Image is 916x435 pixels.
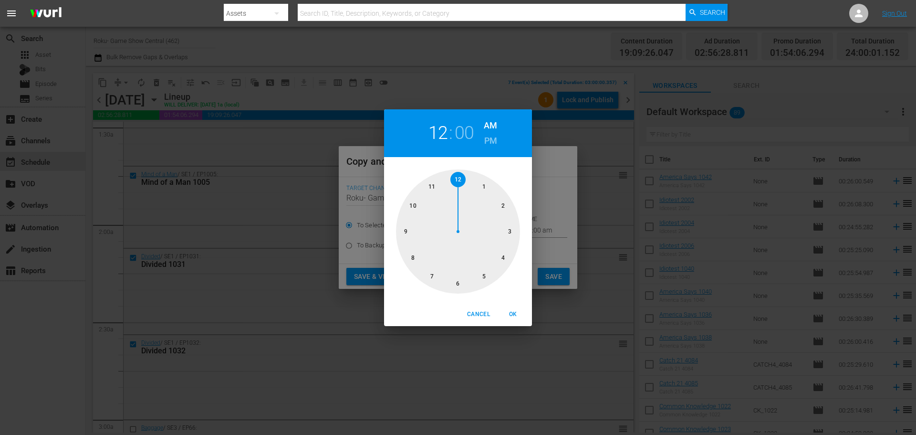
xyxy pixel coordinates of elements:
h2: : [449,122,453,144]
button: 00 [455,122,474,144]
button: PM [484,133,497,149]
span: Search [700,4,725,21]
span: menu [6,8,17,19]
img: ans4CAIJ8jUAAAAAAAAAAAAAAAAAAAAAAAAgQb4GAAAAAAAAAAAAAAAAAAAAAAAAJMjXAAAAAAAAAAAAAAAAAAAAAAAAgAT5G... [23,2,69,25]
button: OK [498,307,528,322]
button: AM [484,118,497,133]
a: Sign Out [882,10,907,17]
span: Cancel [467,309,490,319]
button: 12 [428,122,448,144]
span: OK [501,309,524,319]
button: Cancel [463,307,494,322]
